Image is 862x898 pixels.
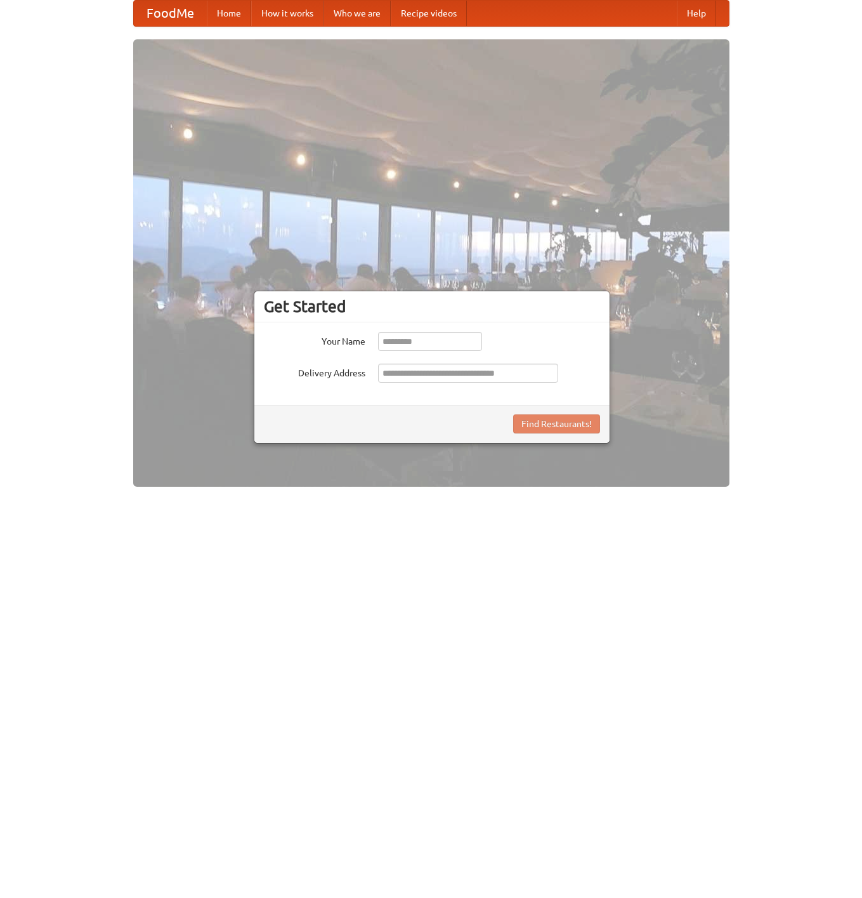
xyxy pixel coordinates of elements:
[134,1,207,26] a: FoodMe
[677,1,716,26] a: Help
[513,414,600,433] button: Find Restaurants!
[264,297,600,316] h3: Get Started
[264,332,365,348] label: Your Name
[323,1,391,26] a: Who we are
[207,1,251,26] a: Home
[264,364,365,380] label: Delivery Address
[251,1,323,26] a: How it works
[391,1,467,26] a: Recipe videos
